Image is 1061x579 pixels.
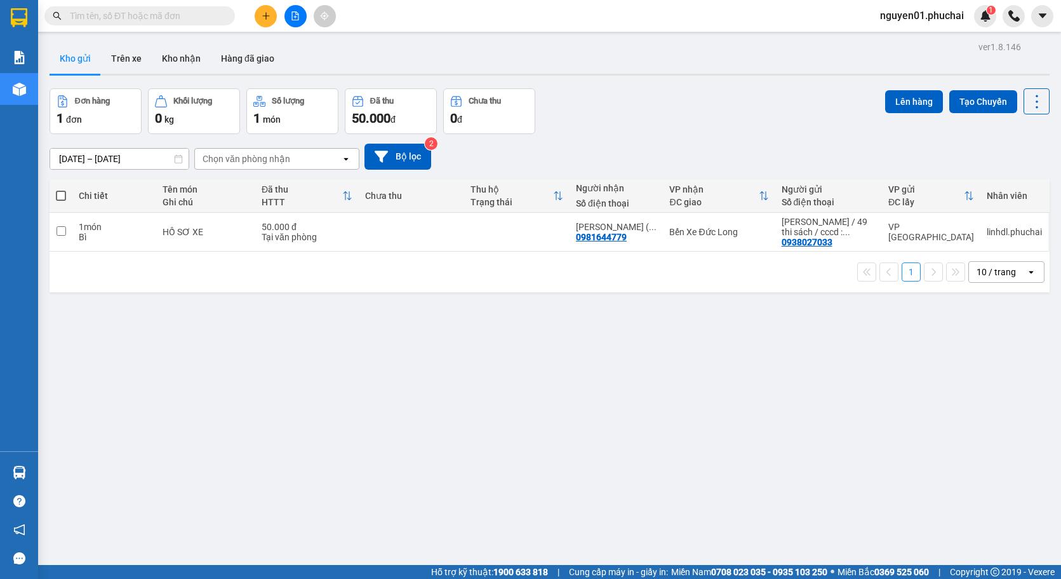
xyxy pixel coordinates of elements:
div: VP nhận [669,184,758,194]
span: món [263,114,281,125]
img: solution-icon [13,51,26,64]
div: Trần Thị Tiểu Mi (Lê Duẩn)CCCD: 064300010409 [576,222,657,232]
span: đ [457,114,462,125]
span: caret-down [1037,10,1048,22]
svg: open [1026,267,1036,277]
span: Hỗ trợ kỹ thuật: [431,565,548,579]
div: Chi tiết [79,191,150,201]
div: 0938027033 [782,237,832,247]
div: HTTT [262,197,342,207]
svg: open [341,154,351,164]
button: aim [314,5,336,27]
button: Kho nhận [152,43,211,74]
strong: 0708 023 035 - 0935 103 250 [711,567,827,577]
div: 1 món [79,222,150,232]
span: 1 [253,111,260,126]
div: ĐC giao [669,197,758,207]
span: nguyen01.phuchai [870,8,974,24]
div: Người nhận [576,183,657,193]
span: Miền Nam [671,565,827,579]
img: logo-vxr [11,8,27,27]
button: Kho gửi [50,43,101,74]
span: | [938,565,940,579]
button: Đã thu50.000đ [345,88,437,134]
span: file-add [291,11,300,20]
div: Bến Xe Đức Long [669,227,768,237]
div: Chưa thu [365,191,458,201]
th: Toggle SortBy [882,179,980,213]
th: Toggle SortBy [663,179,775,213]
span: copyright [991,568,999,576]
span: 1 [57,111,63,126]
span: 0 [450,111,457,126]
sup: 1 [987,6,996,15]
div: Bì [79,232,150,242]
div: Khối lượng [173,97,212,106]
div: 50.000 đ [262,222,352,232]
div: linhdl.phuchai [987,227,1042,237]
span: plus [262,11,270,20]
span: Miền Bắc [837,565,929,579]
div: Ghi chú [163,197,249,207]
button: Hàng đã giao [211,43,284,74]
div: Thu hộ [470,184,553,194]
span: | [557,565,559,579]
span: ⚪️ [831,569,834,575]
img: phone-icon [1008,10,1020,22]
strong: 1900 633 818 [493,567,548,577]
div: ver 1.8.146 [978,40,1021,54]
span: question-circle [13,495,25,507]
span: đơn [66,114,82,125]
span: 0 [155,111,162,126]
span: đ [390,114,396,125]
div: 0981644779 [576,232,627,242]
div: VP [GEOGRAPHIC_DATA] [888,222,974,242]
button: Số lượng1món [246,88,338,134]
button: Tạo Chuyến [949,90,1017,113]
div: Chưa thu [469,97,501,106]
button: Bộ lọc [364,144,431,170]
span: kg [164,114,174,125]
th: Toggle SortBy [464,179,570,213]
div: Đã thu [370,97,394,106]
img: icon-new-feature [980,10,991,22]
strong: 0369 525 060 [874,567,929,577]
button: file-add [284,5,307,27]
div: Nhân viên [987,191,1042,201]
div: Chọn văn phòng nhận [203,153,290,165]
div: Số điện thoại [576,198,657,208]
span: ... [843,227,850,237]
span: notification [13,524,25,536]
button: 1 [902,262,921,282]
div: Đơn hàng [75,97,110,106]
sup: 2 [425,137,437,150]
span: aim [320,11,329,20]
th: Toggle SortBy [255,179,359,213]
div: Tại văn phòng [262,232,352,242]
button: caret-down [1031,5,1053,27]
span: 50.000 [352,111,390,126]
div: Người gửi [782,184,876,194]
div: Số điện thoại [782,197,876,207]
div: ĐC lấy [888,197,964,207]
div: Số lượng [272,97,304,106]
img: warehouse-icon [13,466,26,479]
input: Tìm tên, số ĐT hoặc mã đơn [70,9,220,23]
input: Select a date range. [50,149,189,169]
div: VP gửi [888,184,964,194]
button: Khối lượng0kg [148,88,240,134]
div: 10 / trang [977,266,1016,278]
span: Cung cấp máy in - giấy in: [569,565,668,579]
span: message [13,552,25,564]
div: Tên món [163,184,249,194]
div: phạm bá Chiến / 49 thi sách / cccd : 034080011973 [782,217,876,237]
span: ... [649,222,657,232]
button: Đơn hàng1đơn [50,88,142,134]
div: Trạng thái [470,197,553,207]
button: plus [255,5,277,27]
div: HỒ SƠ XE [163,227,249,237]
button: Trên xe [101,43,152,74]
img: warehouse-icon [13,83,26,96]
span: search [53,11,62,20]
div: Đã thu [262,184,342,194]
